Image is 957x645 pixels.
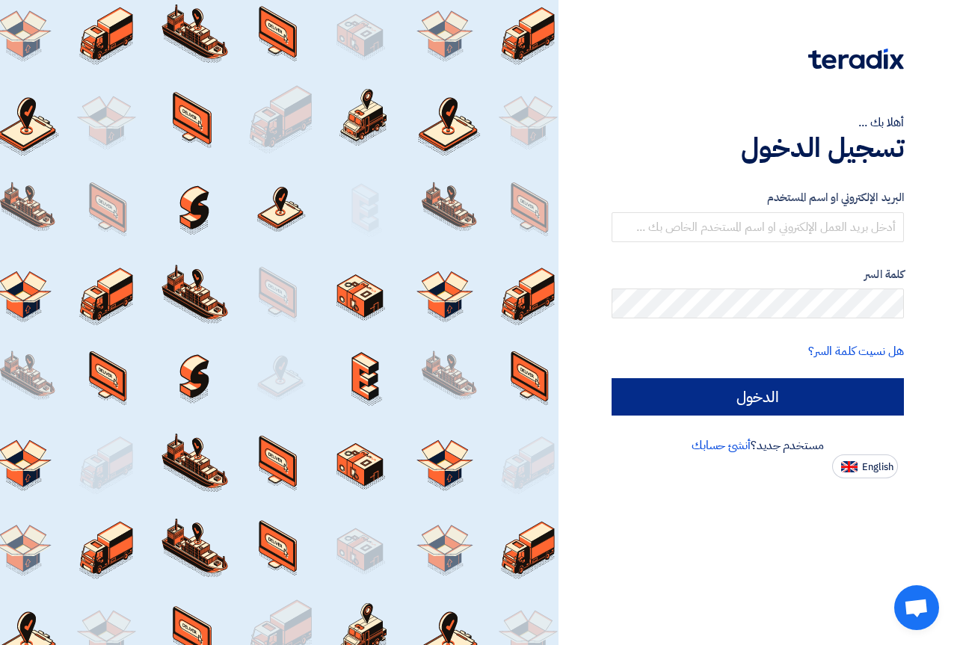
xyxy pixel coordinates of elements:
img: Teradix logo [808,49,904,70]
img: en-US.png [841,461,858,472]
span: English [862,462,893,472]
input: أدخل بريد العمل الإلكتروني او اسم المستخدم الخاص بك ... [612,212,904,242]
input: الدخول [612,378,904,416]
button: English [832,454,898,478]
h1: تسجيل الدخول [612,132,904,164]
div: أهلا بك ... [612,114,904,132]
a: هل نسيت كلمة السر؟ [808,342,904,360]
div: مستخدم جديد؟ [612,436,904,454]
label: كلمة السر [612,266,904,283]
a: أنشئ حسابك [692,436,751,454]
label: البريد الإلكتروني او اسم المستخدم [612,189,904,206]
div: Open chat [894,585,939,630]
